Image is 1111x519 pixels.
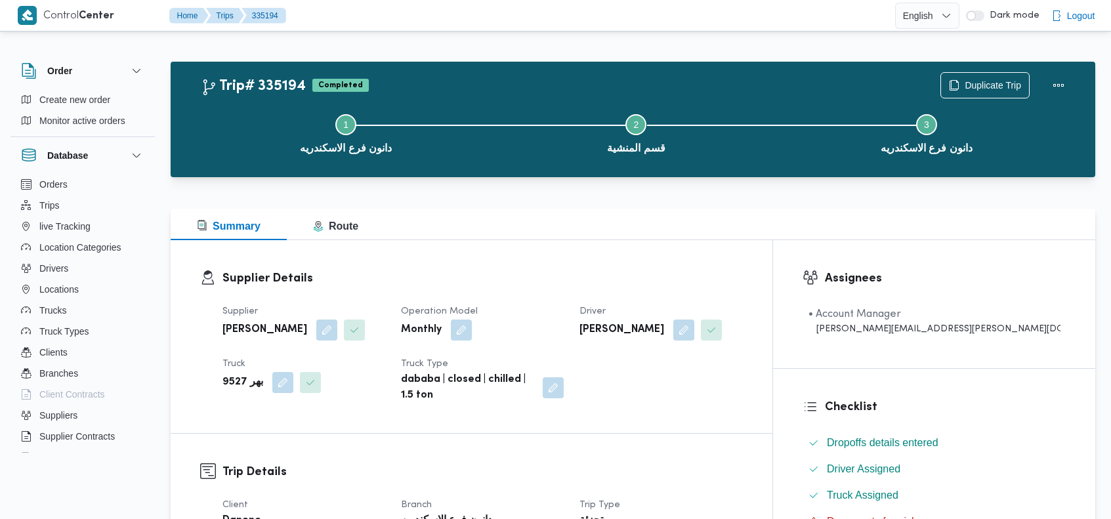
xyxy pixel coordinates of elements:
[222,322,307,338] b: [PERSON_NAME]
[318,81,363,89] b: Completed
[222,501,248,509] span: Client
[197,220,261,232] span: Summary
[222,375,263,390] b: بهر 9527
[21,63,144,79] button: Order
[18,6,37,25] img: X8yXhbKr1z7QwAAAABJRU5ErkJggg==
[634,119,639,130] span: 2
[16,110,150,131] button: Monitor active orders
[16,447,150,468] button: Devices
[39,113,125,129] span: Monitor active orders
[803,432,1066,453] button: Dropoffs details entered
[16,363,150,384] button: Branches
[1067,8,1095,24] span: Logout
[39,281,79,297] span: Locations
[79,11,114,21] b: Center
[16,195,150,216] button: Trips
[607,140,665,156] span: قسم المنشية
[16,405,150,426] button: Suppliers
[827,437,938,448] span: Dropoffs details entered
[206,8,244,24] button: Trips
[782,98,1072,167] button: دانون فرع الاسكندريه
[808,306,1060,322] div: • Account Manager
[16,216,150,237] button: live Tracking
[241,8,286,24] button: 335194
[984,10,1039,21] span: Dark mode
[827,461,900,477] span: Driver Assigned
[201,98,491,167] button: دانون فرع الاسكندريه
[401,307,478,316] span: Operation Model
[1045,72,1072,98] button: Actions
[39,365,78,381] span: Branches
[881,140,973,156] span: دانون فرع الاسكندريه
[39,344,68,360] span: Clients
[39,302,66,318] span: Trucks
[1046,3,1101,29] button: Logout
[827,489,898,501] span: Truck Assigned
[39,428,115,444] span: Supplier Contracts
[401,501,432,509] span: Branch
[965,77,1021,93] span: Duplicate Trip
[16,237,150,258] button: Location Categories
[16,384,150,405] button: Client Contracts
[579,322,664,338] b: [PERSON_NAME]
[827,488,898,503] span: Truck Assigned
[201,78,306,95] h2: Trip# 335194
[16,321,150,342] button: Truck Types
[222,307,258,316] span: Supplier
[579,501,620,509] span: Trip Type
[825,398,1066,416] h3: Checklist
[16,300,150,321] button: Trucks
[401,322,442,338] b: Monthly
[39,239,121,255] span: Location Categories
[808,306,1060,336] span: • Account Manager abdallah.mohamed@illa.com.eg
[313,220,358,232] span: Route
[491,98,781,167] button: قسم المنشية
[16,89,150,110] button: Create new order
[21,148,144,163] button: Database
[940,72,1030,98] button: Duplicate Trip
[39,176,68,192] span: Orders
[222,270,743,287] h3: Supplier Details
[39,407,77,423] span: Suppliers
[312,79,369,92] span: Completed
[16,174,150,195] button: Orders
[808,322,1060,336] div: [PERSON_NAME][EMAIL_ADDRESS][PERSON_NAME][DOMAIN_NAME]
[401,360,448,368] span: Truck Type
[10,174,155,458] div: Database
[343,119,348,130] span: 1
[803,485,1066,506] button: Truck Assigned
[579,307,606,316] span: Driver
[47,148,88,163] h3: Database
[47,63,72,79] h3: Order
[803,459,1066,480] button: Driver Assigned
[827,463,900,474] span: Driver Assigned
[924,119,929,130] span: 3
[10,89,155,136] div: Order
[401,372,534,404] b: dababa | closed | chilled | 1.5 ton
[169,8,209,24] button: Home
[39,218,91,234] span: live Tracking
[825,270,1066,287] h3: Assignees
[222,360,245,368] span: Truck
[39,197,60,213] span: Trips
[300,140,392,156] span: دانون فرع الاسكندريه
[16,342,150,363] button: Clients
[39,323,89,339] span: Truck Types
[16,279,150,300] button: Locations
[16,258,150,279] button: Drivers
[222,463,743,481] h3: Trip Details
[13,467,55,506] iframe: chat widget
[39,386,105,402] span: Client Contracts
[16,426,150,447] button: Supplier Contracts
[39,260,68,276] span: Drivers
[827,435,938,451] span: Dropoffs details entered
[39,92,110,108] span: Create new order
[39,449,72,465] span: Devices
